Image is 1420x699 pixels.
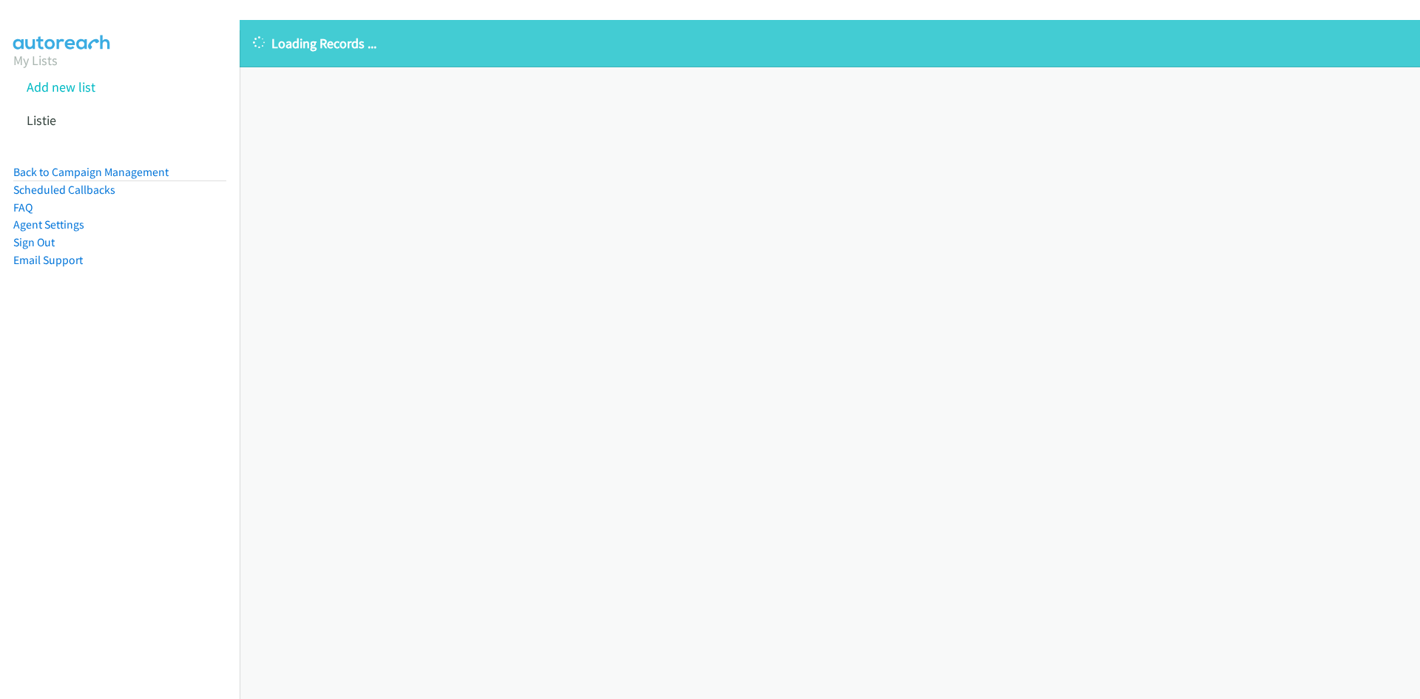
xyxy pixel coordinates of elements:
[13,200,33,215] a: FAQ
[13,217,84,232] a: Agent Settings
[13,165,169,179] a: Back to Campaign Management
[253,33,1407,53] p: Loading Records ...
[13,253,83,267] a: Email Support
[27,112,56,129] a: Listie
[13,52,58,69] a: My Lists
[13,183,115,197] a: Scheduled Callbacks
[13,235,55,249] a: Sign Out
[27,78,95,95] a: Add new list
